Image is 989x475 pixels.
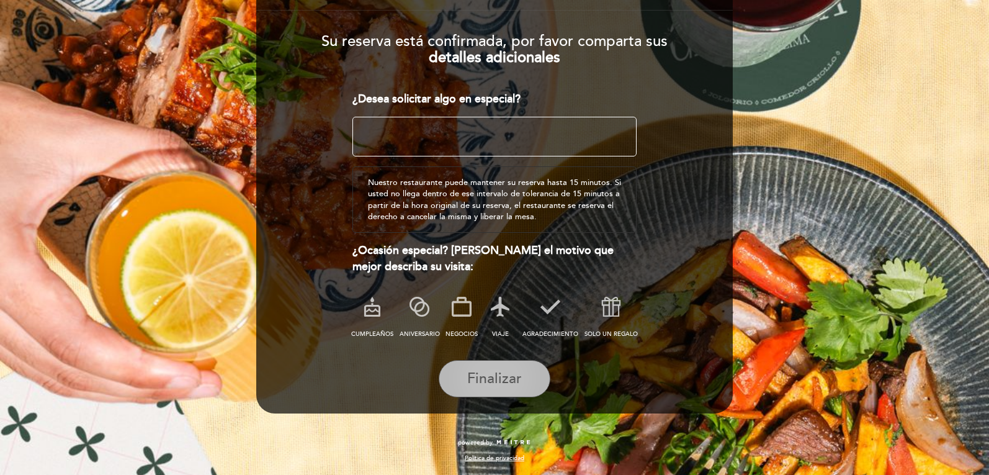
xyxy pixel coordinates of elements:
span: NEGOCIOS [445,330,478,338]
span: SOLO UN REGALO [584,330,638,338]
div: ¿Desea solicitar algo en especial? [352,91,637,107]
span: powered by [458,438,493,447]
span: VIAJE [492,330,509,338]
a: powered by [458,438,531,447]
div: Nuestro restaurante puede mantener su reserva hasta 15 minutos. Si usted no llega dentro de ese i... [352,166,637,233]
span: AGRADECIMIENTO [522,330,578,338]
span: Su reserva está confirmada, por favor comparta sus [321,32,668,50]
span: CUMPLEAÑOS [351,330,393,338]
span: ANIVERSARIO [400,330,440,338]
a: Política de privacidad [465,454,524,463]
span: Finalizar [467,370,522,387]
b: detalles adicionales [429,48,560,66]
img: MEITRE [496,440,531,446]
button: Finalizar [439,360,550,397]
div: ¿Ocasión especial? [PERSON_NAME] el motivo que mejor describa su visita: [352,243,637,274]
